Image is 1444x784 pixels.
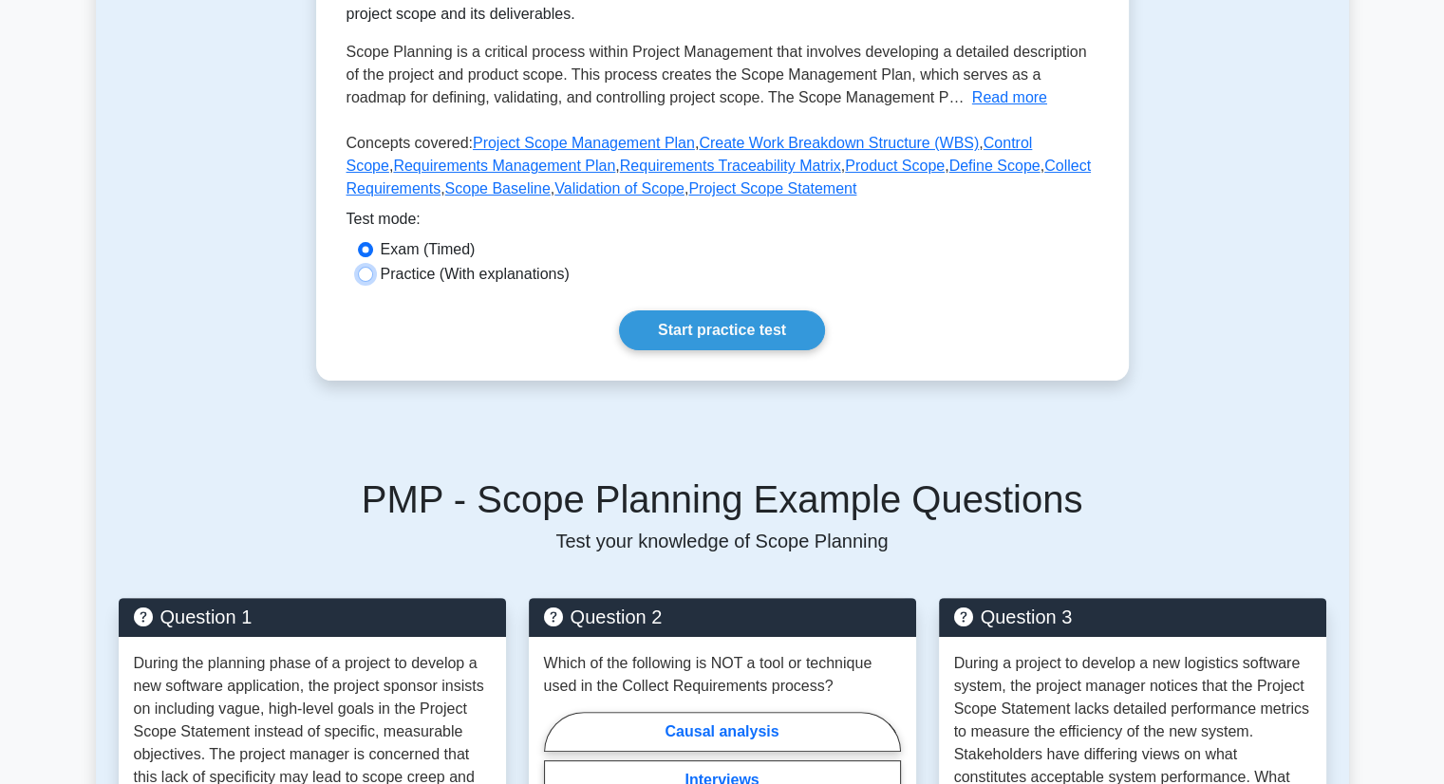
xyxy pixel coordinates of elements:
a: Requirements Traceability Matrix [620,158,841,174]
a: Validation of Scope [554,180,684,196]
a: Create Work Breakdown Structure (WBS) [699,135,979,151]
span: Scope Planning is a critical process within Project Management that involves developing a detaile... [347,44,1087,105]
a: Product Scope [845,158,945,174]
a: Project Scope Statement [688,180,856,196]
h5: Question 3 [954,606,1311,628]
h5: Question 2 [544,606,901,628]
a: Start practice test [619,310,825,350]
label: Practice (With explanations) [381,263,570,286]
a: Define Scope [949,158,1041,174]
a: Project Scope Management Plan [473,135,695,151]
p: Concepts covered: , , , , , , , , , , [347,132,1098,208]
label: Exam (Timed) [381,238,476,261]
a: Requirements Management Plan [393,158,615,174]
p: Test your knowledge of Scope Planning [119,530,1326,552]
div: Test mode: [347,208,1098,238]
h5: PMP - Scope Planning Example Questions [119,476,1326,522]
label: Causal analysis [544,712,901,752]
a: Scope Baseline [445,180,551,196]
p: Which of the following is NOT a tool or technique used in the Collect Requirements process? [544,652,901,698]
button: Read more [972,86,1047,109]
h5: Question 1 [134,606,491,628]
